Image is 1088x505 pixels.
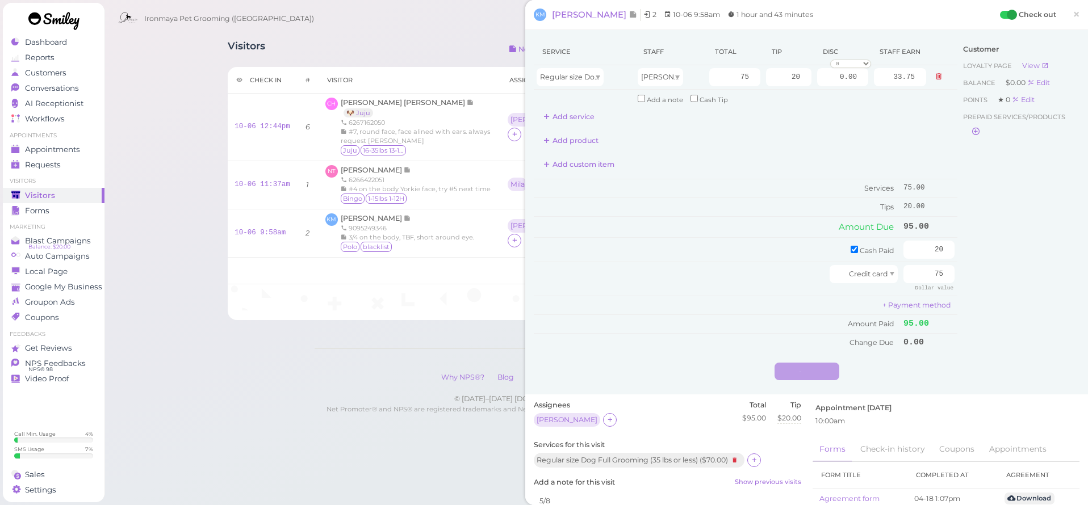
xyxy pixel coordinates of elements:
[907,462,998,489] th: Completed at
[901,179,957,198] td: 75.00
[341,214,404,222] span: [PERSON_NAME]
[1012,95,1035,104] div: Edit
[3,467,104,482] a: Sales
[341,193,365,204] span: Bingo
[763,39,814,65] th: Tip
[510,180,525,188] div: Mila
[341,166,411,174] a: [PERSON_NAME]
[998,95,1012,104] span: ★ 0
[25,114,65,124] span: Workflows
[500,40,549,58] button: Notes
[848,319,894,328] span: Amount Paid
[3,371,104,386] a: Video Proof
[25,359,86,368] span: NPS Feedbacks
[235,267,957,275] h5: 🎉 Total 3 visits [DATE].
[25,236,91,246] span: Blast Campaigns
[325,213,338,226] span: KM
[1006,78,1027,87] span: $0.00
[534,477,801,487] label: Add a note for this visit
[492,373,520,381] a: Blog
[725,9,816,20] li: 1 hour and 43 minutes
[1073,6,1080,22] span: ×
[3,50,104,65] a: Reports
[3,330,104,338] li: Feedbacks
[25,37,67,47] span: Dashboard
[901,333,957,351] td: 0.00
[641,73,702,81] span: [PERSON_NAME]
[3,356,104,371] a: NPS Feedbacks NPS® 98
[661,9,723,20] li: 10-06 9:58am
[3,188,104,203] a: Visitors
[228,40,265,61] h1: Visitors
[735,477,801,487] a: Show previous visits
[963,44,1074,54] div: Customer
[534,9,546,21] span: KM
[652,10,656,19] span: 2
[25,485,56,495] span: Settings
[319,67,501,94] th: Visitor
[28,365,53,374] span: NPS® 98
[341,118,494,127] div: 6267162050
[534,440,801,450] label: Services for this visit
[341,175,491,184] div: 6266422051
[235,123,290,131] a: 10-06 12:44pm
[467,98,474,107] span: Note
[85,445,93,453] div: 7 %
[1005,493,1054,504] a: Download
[537,416,597,424] div: [PERSON_NAME]
[3,482,104,498] a: Settings
[325,165,338,178] span: NT
[341,214,411,222] a: [PERSON_NAME]
[14,445,44,453] div: SMS Usage
[25,251,90,261] span: Auto Campaigns
[3,310,104,325] a: Coupons
[144,3,314,35] span: Ironmaya Pet Grooming ([GEOGRAPHIC_DATA])
[306,180,309,189] i: 1
[819,494,880,503] a: Agreement form
[25,267,68,276] span: Local Page
[341,242,359,252] span: Polo
[341,128,490,145] span: #7, round face, face alined with ears. always request [PERSON_NAME]
[3,249,104,264] a: Auto Campaigns
[235,229,286,237] a: 10-06 9:58am
[3,35,104,50] a: Dashboard
[349,185,491,193] span: #4 on the body Yorkie face, try #5 next time
[3,65,104,81] a: Customers
[349,233,474,241] span: 3/4 on the body, TBF, short around eye.
[315,394,877,404] div: © [DATE]–[DATE] [DOMAIN_NAME], Smiley is a product of Smiley Science Lab Inc.
[982,437,1053,461] a: Appointments
[534,453,744,468] div: Regular size Dog Full Grooming (35 lbs or less) ( $70.00 )
[742,400,766,410] label: Total
[853,437,931,461] a: Check-in history
[25,297,75,307] span: Groupon Ads
[341,145,359,155] span: Juju
[815,416,1077,426] div: 10:00am
[3,96,104,111] a: AI Receptionist
[85,430,93,437] div: 4 %
[344,108,373,117] a: 🐶 Juju
[552,9,629,20] span: [PERSON_NAME]
[3,223,104,231] li: Marketing
[404,214,411,222] span: Note
[508,219,577,234] div: [PERSON_NAME]
[325,98,338,110] span: CH
[25,206,49,216] span: Forms
[235,180,290,188] a: 10-06 11:37am
[521,373,558,381] a: Privacy
[501,67,590,94] th: Assignees
[882,301,951,309] a: + Payment method
[3,233,104,249] a: Blast Campaigns Balance: $20.00
[534,39,635,65] th: Service
[534,132,608,150] button: Add product
[903,319,929,329] span: 95.00
[508,178,530,192] div: Mila
[25,83,79,93] span: Conversations
[510,222,571,230] div: [PERSON_NAME]
[963,79,997,87] span: Balance
[25,99,83,108] span: AI Receptionist
[3,111,104,127] a: Workflows
[909,283,955,293] div: Dollar value
[3,340,104,356] a: Get Reviews
[404,166,411,174] span: Note
[534,155,624,174] button: Add custom item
